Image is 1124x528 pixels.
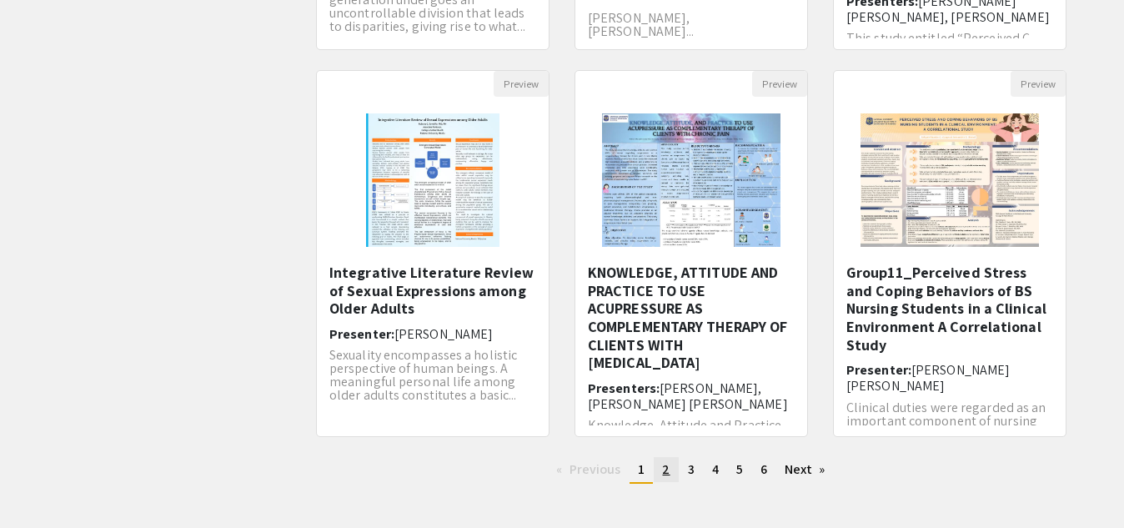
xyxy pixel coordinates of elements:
[588,419,795,472] p: Knowledge, Attitude and Practice to use Acupressure as complementary therapy of clients with [MED...
[570,460,621,478] span: Previous
[575,70,808,437] div: Open Presentation <p>KNOWLEDGE, ATTITUDE AND PRACTICE TO USE ACUPRESSURE AS COMPLEMENTARY THERAPY...
[585,97,796,264] img: <p>KNOWLEDGE, ATTITUDE AND PRACTICE TO USE ACUPRESSURE AS COMPLEMENTARY THERAPY OF CLIENTS WITH C...
[394,325,493,343] span: [PERSON_NAME]
[588,380,795,412] h6: Presenters:
[588,380,788,413] span: [PERSON_NAME], [PERSON_NAME] [PERSON_NAME]
[329,264,536,318] h5: Integrative Literature Review of Sexual Expressions among Older Adults
[846,264,1053,354] h5: Group11_Perceived Stress and Coping Behaviors of BS Nursing Students in a Clinical Environment A ...
[494,71,549,97] button: Preview
[760,460,767,478] span: 6
[588,264,795,372] h5: KNOWLEDGE, ATTITUDE AND PRACTICE TO USE ACUPRESSURE AS COMPLEMENTARY THERAPY OF CLIENTS WITH [MED...
[712,460,719,478] span: 4
[846,401,1053,455] p: Clinical duties were regarded as an important component of nursing education since they expose st...
[844,97,1055,264] img: <p>Group11_Perceived Stress and Coping Behaviors of BS Nursing Students in a Clinical Environment...
[349,97,516,264] img: <p>Integrative Literature Review of Sexual Expressions among Older Adults</p>
[776,457,834,482] a: Next page
[833,70,1066,437] div: Open Presentation <p>Group11_Perceived Stress and Coping Behaviors of BS Nursing Students in a Cl...
[846,361,1010,395] span: [PERSON_NAME] [PERSON_NAME]
[688,460,695,478] span: 3
[752,71,807,97] button: Preview
[846,32,1053,45] p: This study entitled “Perceived C...
[662,460,670,478] span: 2
[1011,71,1066,97] button: Preview
[638,460,645,478] span: 1
[316,457,1066,484] ul: Pagination
[13,453,71,515] iframe: Chat
[329,349,536,402] p: Sexuality encompasses a holistic perspective of human beings. A meaningful personal life among ol...
[736,460,743,478] span: 5
[329,326,536,342] h6: Presenter:
[846,362,1053,394] h6: Presenter:
[588,12,795,38] p: [PERSON_NAME], [PERSON_NAME]...
[316,70,549,437] div: Open Presentation <p>Integrative Literature Review of Sexual Expressions among Older Adults</p>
